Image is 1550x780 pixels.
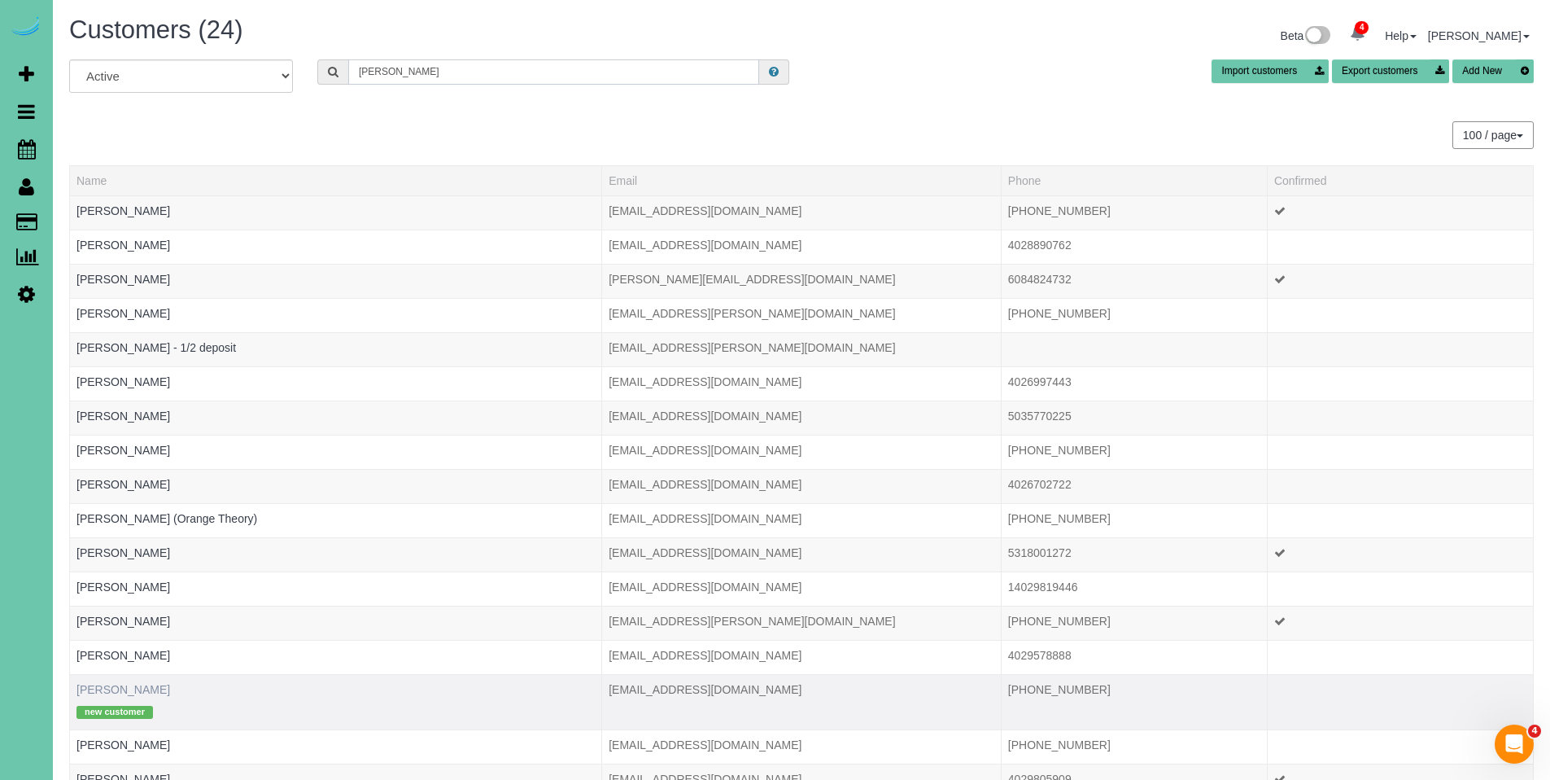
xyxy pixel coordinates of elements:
td: Confirmed [1267,469,1533,503]
td: Confirmed [1267,606,1533,640]
a: [PERSON_NAME] [1428,29,1530,42]
td: Phone [1001,435,1267,469]
a: [PERSON_NAME] [76,204,170,217]
span: 4 [1355,21,1369,34]
td: Phone [1001,606,1267,640]
a: 4 [1342,16,1373,52]
td: Email [602,264,1002,298]
div: Tags [76,287,595,291]
div: Tags [76,595,595,599]
a: [PERSON_NAME] [76,478,170,491]
td: Name [70,469,602,503]
td: Phone [1001,264,1267,298]
td: Confirmed [1267,730,1533,764]
td: Name [70,264,602,298]
a: [PERSON_NAME] [76,273,170,286]
td: Email [602,298,1002,332]
div: Tags [76,753,595,757]
td: Email [602,674,1002,730]
td: Email [602,572,1002,606]
div: Tags [76,219,595,223]
a: [PERSON_NAME] [76,683,170,696]
td: Email [602,435,1002,469]
td: Confirmed [1267,195,1533,230]
th: Phone [1001,165,1267,195]
div: Tags [76,664,595,668]
iframe: Intercom live chat [1495,725,1534,764]
td: Name [70,572,602,606]
td: Email [602,230,1002,264]
a: Beta [1281,29,1331,42]
td: Name [70,332,602,366]
div: Tags [76,356,595,360]
td: Email [602,606,1002,640]
a: [PERSON_NAME] (Orange Theory) [76,512,257,525]
a: [PERSON_NAME] [76,581,170,594]
button: Export customers [1332,59,1449,83]
td: Email [602,401,1002,435]
a: [PERSON_NAME] [76,444,170,457]
div: Tags [76,527,595,531]
div: Tags [76,458,595,462]
td: Name [70,230,602,264]
td: Confirmed [1267,503,1533,537]
td: Name [70,435,602,469]
td: Email [602,469,1002,503]
div: Tags [76,698,595,723]
td: Name [70,366,602,401]
td: Phone [1001,640,1267,674]
td: Phone [1001,332,1267,366]
td: Phone [1001,298,1267,332]
td: Confirmed [1267,298,1533,332]
td: Name [70,298,602,332]
td: Phone [1001,674,1267,730]
td: Phone [1001,230,1267,264]
a: [PERSON_NAME] [76,546,170,559]
button: Add New [1452,59,1534,83]
div: Tags [76,424,595,428]
span: new customer [76,706,153,719]
span: Customers (24) [69,15,243,44]
a: [PERSON_NAME] [76,649,170,662]
a: [PERSON_NAME] [76,615,170,628]
td: Name [70,674,602,730]
td: Name [70,606,602,640]
td: Confirmed [1267,640,1533,674]
td: Phone [1001,537,1267,572]
td: Email [602,332,1002,366]
td: Email [602,640,1002,674]
td: Confirmed [1267,332,1533,366]
td: Email [602,730,1002,764]
td: Phone [1001,469,1267,503]
td: Email [602,195,1002,230]
td: Phone [1001,730,1267,764]
td: Name [70,537,602,572]
th: Email [602,165,1002,195]
a: [PERSON_NAME] [76,410,170,423]
nav: Pagination navigation [1453,121,1534,149]
td: Confirmed [1267,366,1533,401]
img: Automaid Logo [10,16,42,39]
td: Confirmed [1267,401,1533,435]
td: Confirmed [1267,230,1533,264]
a: [PERSON_NAME] [76,239,170,252]
th: Confirmed [1267,165,1533,195]
input: Search customers ... [348,59,759,85]
a: [PERSON_NAME] - 1/2 deposit [76,341,236,354]
td: Name [70,503,602,537]
td: Name [70,730,602,764]
a: [PERSON_NAME] [76,307,170,320]
td: Confirmed [1267,537,1533,572]
th: Name [70,165,602,195]
div: Tags [76,561,595,565]
td: Phone [1001,401,1267,435]
td: Confirmed [1267,572,1533,606]
td: Name [70,640,602,674]
td: Email [602,366,1002,401]
a: [PERSON_NAME] [76,738,170,752]
div: Tags [76,629,595,633]
span: 4 [1528,725,1541,738]
td: Name [70,401,602,435]
div: Tags [76,322,595,326]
